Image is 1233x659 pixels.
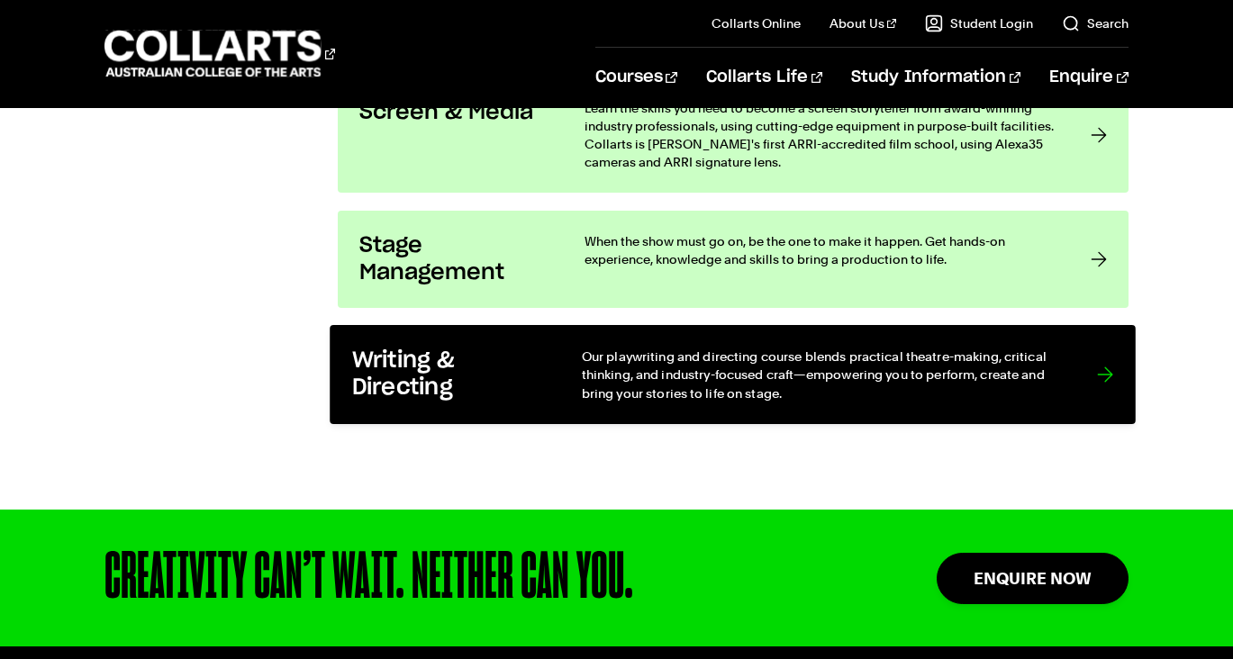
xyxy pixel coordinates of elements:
[1049,48,1128,107] a: Enquire
[352,348,545,402] h3: Writing & Directing
[359,99,549,126] h3: Screen & Media
[1062,14,1129,32] a: Search
[104,28,335,79] div: Go to homepage
[937,553,1129,604] a: Enquire Now
[104,546,820,610] div: CREATIVITY CAN’T WAIT. NEITHER CAN YOU.
[706,48,822,107] a: Collarts Life
[830,14,896,32] a: About Us
[582,348,1061,402] p: Our playwriting and directing course blends practical theatre-making, critical thinking, and indu...
[338,211,1128,308] a: Stage Management When the show must go on, be the one to make it happen. Get hands-on experience,...
[595,48,677,107] a: Courses
[585,232,1054,268] p: When the show must go on, be the one to make it happen. Get hands-on experience, knowledge and sk...
[338,77,1128,193] a: Screen & Media Learn the skills you need to become a screen storyteller from award-winning indust...
[359,232,549,286] h3: Stage Management
[851,48,1020,107] a: Study Information
[712,14,801,32] a: Collarts Online
[925,14,1033,32] a: Student Login
[331,325,1137,424] a: Writing & Directing Our playwriting and directing course blends practical theatre-making, critica...
[585,99,1054,171] p: Learn the skills you need to become a screen storyteller from award-winning industry professional...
